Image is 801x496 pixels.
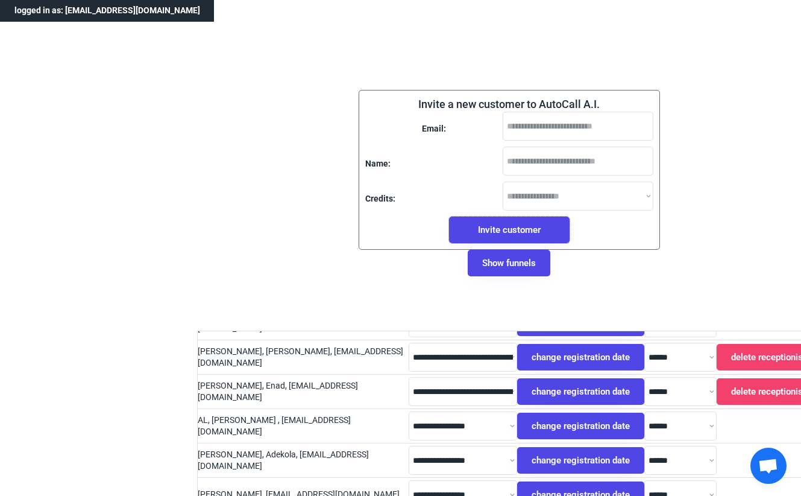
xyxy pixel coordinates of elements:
[365,193,395,205] div: Credits:
[468,250,550,276] button: Show funnels
[517,378,644,405] button: change registration date
[517,344,644,370] button: change registration date
[422,123,446,135] div: Email:
[449,217,570,243] button: Invite customer
[365,158,391,170] div: Name:
[517,413,644,439] button: change registration date
[517,447,644,474] button: change registration date
[198,415,409,438] div: AL, [PERSON_NAME] , [EMAIL_ADDRESS][DOMAIN_NAME]
[198,449,409,472] div: [PERSON_NAME], Adekola, [EMAIL_ADDRESS][DOMAIN_NAME]
[198,346,409,369] div: [PERSON_NAME], [PERSON_NAME], [EMAIL_ADDRESS][DOMAIN_NAME]
[750,448,787,484] a: Open chat
[418,97,600,112] div: Invite a new customer to AutoCall A.I.
[198,380,409,404] div: [PERSON_NAME], Enad, [EMAIL_ADDRESS][DOMAIN_NAME]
